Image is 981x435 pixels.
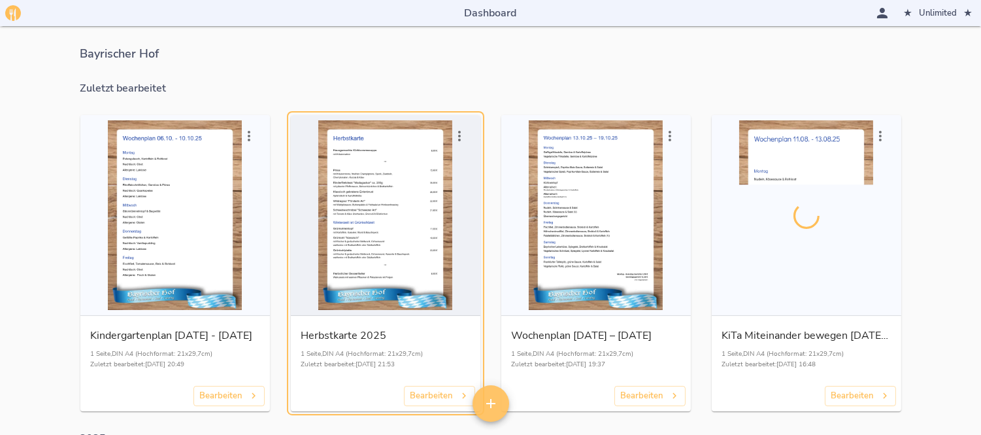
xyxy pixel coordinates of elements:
p: Wochenplan [DATE] – [DATE] [512,326,680,345]
p: 1 Seite , DIN A4 (Hochformat: 21x29,7cm) Zuletzt bearbeitet: [DATE] 21:53 [301,349,470,370]
span: Bearbeiten [621,389,679,404]
span: Bearbeiten [410,389,469,404]
p: KiTa Miteinander bewegen [DATE] - [DATE] [722,326,891,345]
a: Bearbeiten [193,386,265,406]
button: Unlimited [900,3,976,24]
span: Unlimited [903,6,973,21]
p: Kindergartenplan [DATE] - [DATE] [91,326,259,345]
p: Herbstkarte 2025 [301,326,470,345]
span: Bearbeiten [200,389,258,404]
p: 1 Seite , DIN A4 (Hochformat: 21x29,7cm) Zuletzt bearbeitet: [DATE] 20:49 [91,349,259,370]
h3: Zuletzt bearbeitet [80,82,901,95]
h2: Bayrischer Hof [80,47,901,61]
a: Bearbeiten [825,386,896,406]
a: Bearbeiten [614,386,686,406]
span: Bearbeiten [831,389,890,404]
h3: Dashboard [465,7,517,20]
p: 1 Seite , DIN A4 (Hochformat: 21x29,7cm) Zuletzt bearbeitet: [DATE] 16:48 [722,349,891,370]
p: 1 Seite , DIN A4 (Hochformat: 21x29,7cm) Zuletzt bearbeitet: [DATE] 19:37 [512,349,680,370]
a: Bearbeiten [404,386,475,406]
